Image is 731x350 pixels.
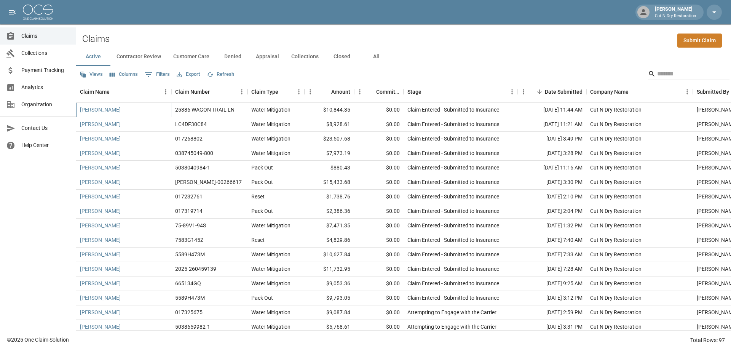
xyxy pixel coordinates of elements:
div: Claim Entered - Submitted to Insurance [407,207,499,215]
div: Cut N Dry Restoration [590,193,642,200]
h2: Claims [82,34,110,45]
button: Menu [506,86,518,97]
a: [PERSON_NAME] [80,294,121,302]
div: Attempting to Engage with the Carrier [407,323,496,331]
div: Total Rows: 97 [690,336,725,344]
a: [PERSON_NAME] [80,207,121,215]
button: Export [175,69,202,80]
div: Claim Entered - Submitted to Insurance [407,280,499,287]
button: Sort [321,86,331,97]
button: Sort [421,86,432,97]
div: dynamic tabs [76,48,731,66]
a: [PERSON_NAME] [80,251,121,258]
div: Claim Entered - Submitted to Insurance [407,149,499,157]
div: $0.00 [354,305,404,320]
div: Cut N Dry Restoration [590,251,642,258]
button: Collections [285,48,325,66]
div: 75-89V1-94S [175,222,206,229]
div: [PERSON_NAME] [652,5,699,19]
div: Date Submitted [518,81,586,102]
div: 25386 WAGON TRAIL LN [175,106,235,113]
div: 038745049-800 [175,149,213,157]
div: Cut N Dry Restoration [590,149,642,157]
button: Contractor Review [110,48,167,66]
div: [DATE] 3:30 PM [518,175,586,190]
div: $7,471.35 [305,219,354,233]
div: $23,507.68 [305,132,354,146]
a: [PERSON_NAME] [80,106,121,113]
div: Committed Amount [354,81,404,102]
div: Claim Entered - Submitted to Insurance [407,294,499,302]
div: © 2025 One Claim Solution [7,336,69,344]
div: LC4DF30C84 [175,120,207,128]
div: 5038040984-1 [175,164,210,171]
div: Claim Name [80,81,110,102]
div: Claim Entered - Submitted to Insurance [407,178,499,186]
button: Select columns [108,69,140,80]
a: [PERSON_NAME] [80,236,121,244]
a: [PERSON_NAME] [80,164,121,171]
div: $15,433.68 [305,175,354,190]
div: Cut N Dry Restoration [590,294,642,302]
div: Stage [404,81,518,102]
div: Committed Amount [376,81,400,102]
div: [DATE] 3:49 PM [518,132,586,146]
button: Sort [365,86,376,97]
a: [PERSON_NAME] [80,193,121,200]
div: Water Mitigation [251,149,290,157]
div: Water Mitigation [251,280,290,287]
span: Collections [21,49,70,57]
div: Water Mitigation [251,135,290,142]
button: Sort [629,86,639,97]
a: [PERSON_NAME] [80,308,121,316]
button: Closed [325,48,359,66]
div: 5589H473M [175,251,205,258]
button: All [359,48,393,66]
button: Customer Care [167,48,215,66]
div: $0.00 [354,204,404,219]
div: $0.00 [354,103,404,117]
div: $0.00 [354,146,404,161]
button: Active [76,48,110,66]
button: Sort [210,86,220,97]
div: 665134GQ [175,280,201,287]
div: 5038659982-1 [175,323,210,331]
div: $10,627.84 [305,248,354,262]
span: Contact Us [21,124,70,132]
div: [DATE] 3:28 PM [518,146,586,161]
div: Cut N Dry Restoration [590,265,642,273]
div: Cut N Dry Restoration [590,236,642,244]
div: Cut N Dry Restoration [590,222,642,229]
div: Claim Number [175,81,210,102]
button: Views [78,69,105,80]
div: Company Name [590,81,629,102]
a: [PERSON_NAME] [80,178,121,186]
div: Claim Entered - Submitted to Insurance [407,193,499,200]
div: [DATE] 3:31 PM [518,320,586,334]
button: Sort [278,86,289,97]
span: Help Center [21,141,70,149]
div: $9,087.84 [305,305,354,320]
div: $5,768.61 [305,320,354,334]
div: $0.00 [354,233,404,248]
div: Pack Out [251,178,273,186]
div: Stage [407,81,421,102]
div: Claim Entered - Submitted to Insurance [407,222,499,229]
div: $11,732.95 [305,262,354,276]
div: Claim Entered - Submitted to Insurance [407,106,499,113]
div: [DATE] 3:12 PM [518,291,586,305]
a: [PERSON_NAME] [80,120,121,128]
div: Reset [251,193,265,200]
div: $0.00 [354,291,404,305]
a: [PERSON_NAME] [80,265,121,273]
button: Menu [682,86,693,97]
div: $0.00 [354,117,404,132]
div: Reset [251,236,265,244]
button: Menu [518,86,529,97]
div: Claim Type [251,81,278,102]
div: Claim Entered - Submitted to Insurance [407,135,499,142]
button: Sort [534,86,545,97]
div: Cut N Dry Restoration [590,106,642,113]
button: Menu [305,86,316,97]
span: Analytics [21,83,70,91]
